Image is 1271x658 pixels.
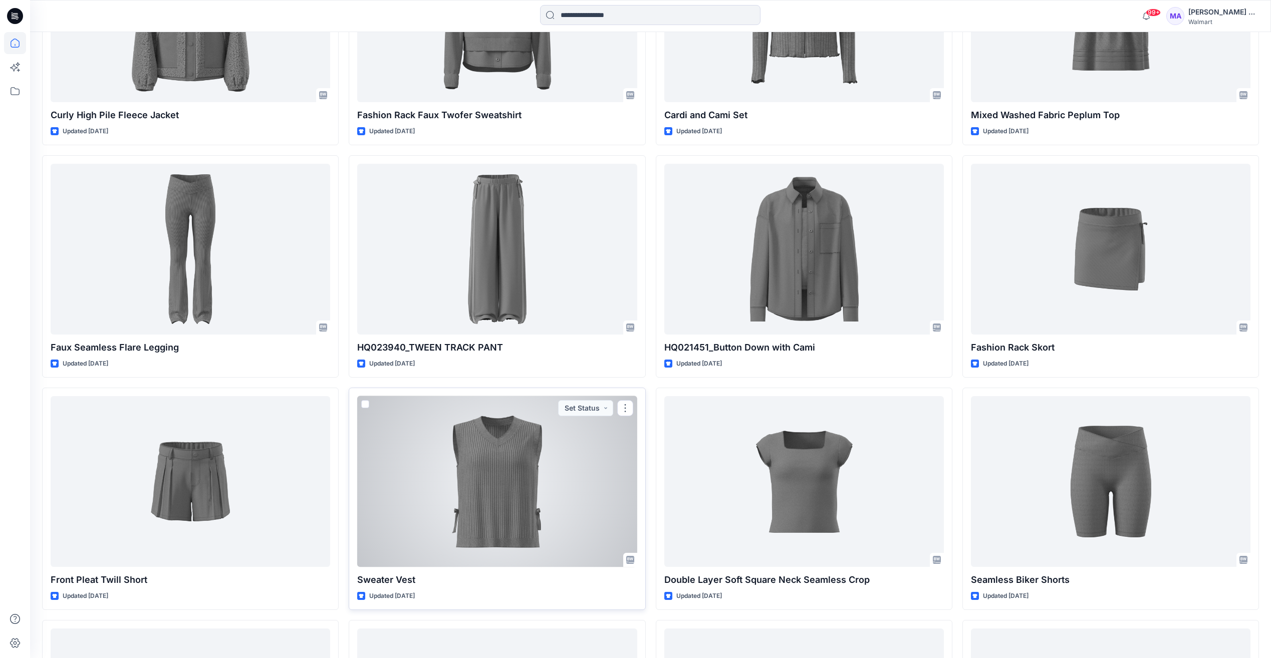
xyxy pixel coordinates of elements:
p: Fashion Rack Skort [971,341,1250,355]
p: Updated [DATE] [676,359,722,369]
p: Updated [DATE] [676,126,722,137]
p: HQ021451_Button Down with Cami [664,341,944,355]
p: Faux Seamless Flare Legging [51,341,330,355]
p: Updated [DATE] [369,126,415,137]
a: Fashion Rack Skort [971,164,1250,335]
a: HQ021451_Button Down with Cami [664,164,944,335]
div: MA [1166,7,1184,25]
p: Double Layer Soft Square Neck Seamless Crop [664,573,944,587]
p: Updated [DATE] [369,359,415,369]
p: Updated [DATE] [63,591,108,601]
p: Updated [DATE] [676,591,722,601]
p: HQ023940_TWEEN TRACK PANT [357,341,637,355]
p: Sweater Vest [357,573,637,587]
span: 99+ [1146,9,1161,17]
p: Seamless Biker Shorts [971,573,1250,587]
p: Updated [DATE] [63,359,108,369]
a: Double Layer Soft Square Neck Seamless Crop [664,396,944,567]
div: [PERSON_NAME] Au-[PERSON_NAME] [1188,6,1258,18]
p: Updated [DATE] [983,359,1029,369]
p: Updated [DATE] [983,591,1029,601]
p: Updated [DATE] [63,126,108,137]
p: Fashion Rack Faux Twofer Sweatshirt [357,108,637,122]
p: Updated [DATE] [369,591,415,601]
p: Updated [DATE] [983,126,1029,137]
p: Mixed Washed Fabric Peplum Top [971,108,1250,122]
a: Seamless Biker Shorts [971,396,1250,567]
a: HQ023940_TWEEN TRACK PANT [357,164,637,335]
a: Front Pleat Twill Short [51,396,330,567]
a: Faux Seamless Flare Legging [51,164,330,335]
p: Front Pleat Twill Short [51,573,330,587]
a: Sweater Vest [357,396,637,567]
p: Curly High Pile Fleece Jacket [51,108,330,122]
p: Cardi and Cami Set [664,108,944,122]
div: Walmart [1188,18,1258,26]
